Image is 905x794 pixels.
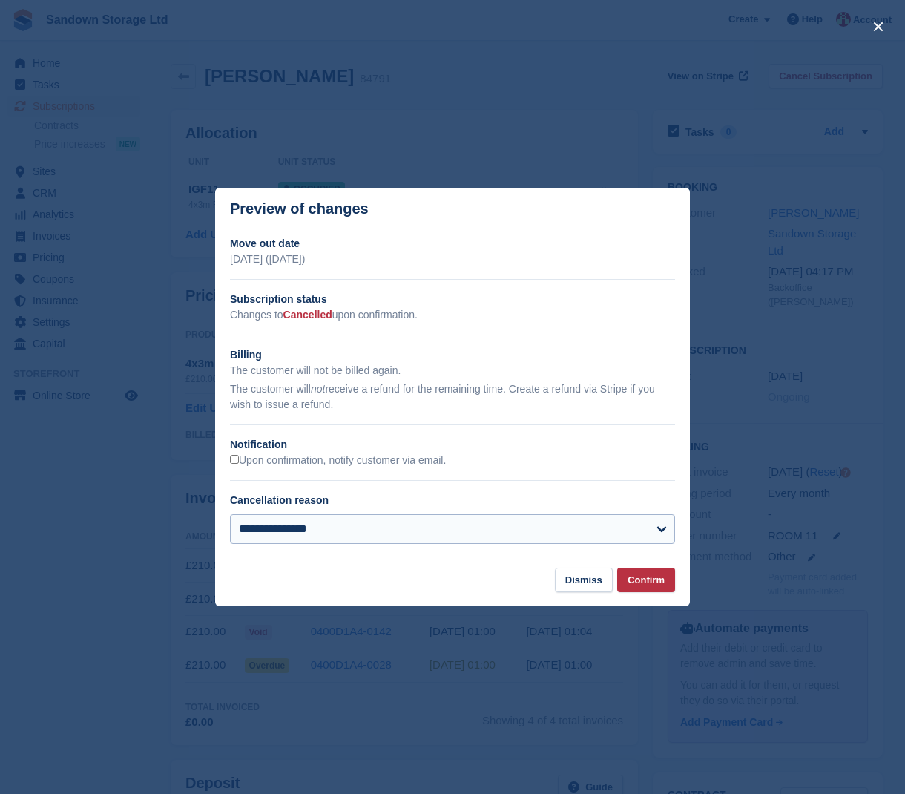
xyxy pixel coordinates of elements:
button: Dismiss [555,568,613,592]
button: close [866,15,890,39]
button: Confirm [617,568,675,592]
p: The customer will receive a refund for the remaining time. Create a refund via Stripe if you wish... [230,381,675,413]
p: Changes to upon confirmation. [230,307,675,323]
p: Preview of changes [230,200,369,217]
h2: Billing [230,347,675,363]
label: Cancellation reason [230,494,329,506]
h2: Move out date [230,236,675,252]
p: The customer will not be billed again. [230,363,675,378]
em: not [311,383,325,395]
input: Upon confirmation, notify customer via email. [230,455,239,464]
h2: Notification [230,437,675,453]
label: Upon confirmation, notify customer via email. [230,454,446,467]
span: Cancelled [283,309,332,321]
h2: Subscription status [230,292,675,307]
p: [DATE] ([DATE]) [230,252,675,267]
